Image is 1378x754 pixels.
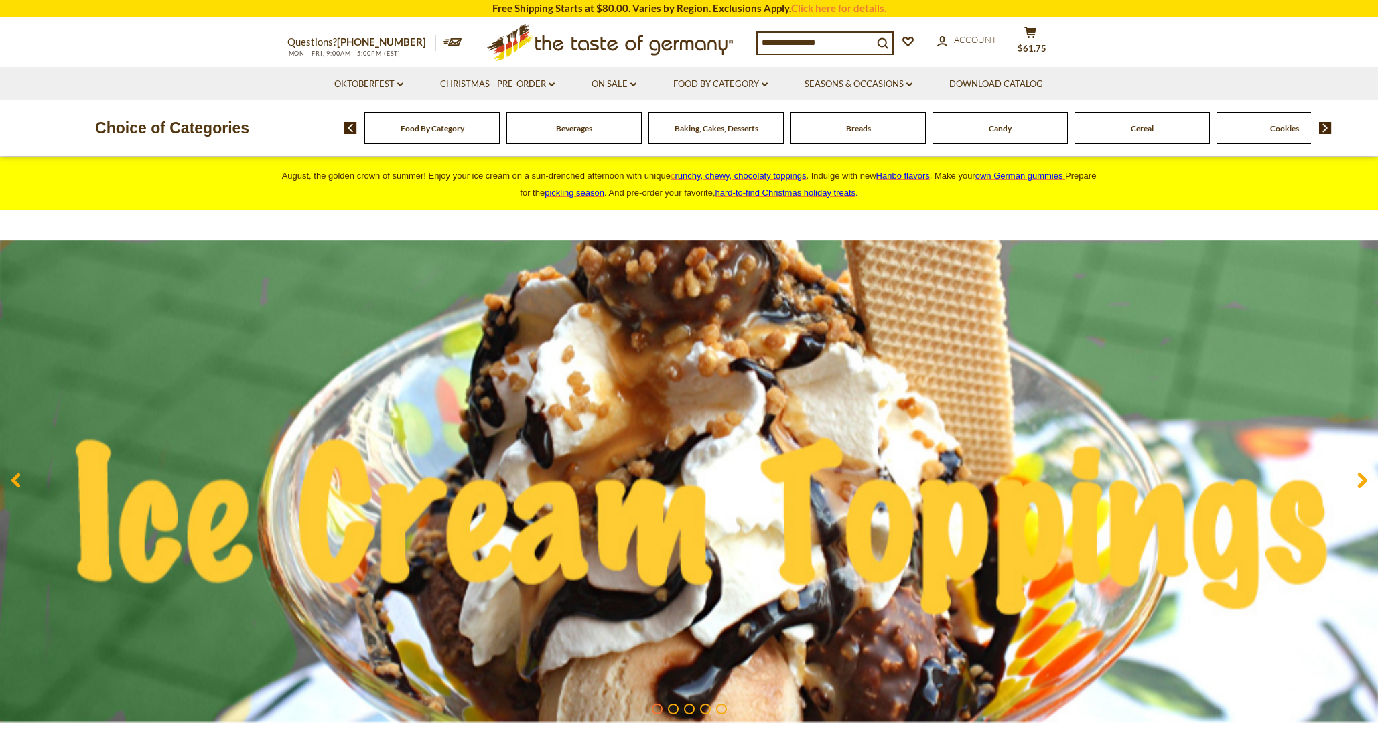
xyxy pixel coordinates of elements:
[1011,26,1051,60] button: $61.75
[287,33,436,51] p: Questions?
[975,171,1063,181] span: own German gummies
[1018,43,1046,54] span: $61.75
[975,171,1065,181] a: own German gummies.
[675,123,758,133] a: Baking, Cakes, Desserts
[989,123,1012,133] a: Candy
[671,171,807,181] a: crunchy, chewy, chocolaty toppings
[334,77,403,92] a: Oktoberfest
[440,77,555,92] a: Christmas - PRE-ORDER
[954,34,997,45] span: Account
[401,123,464,133] a: Food By Category
[1270,123,1299,133] a: Cookies
[592,77,636,92] a: On Sale
[556,123,592,133] a: Beverages
[805,77,912,92] a: Seasons & Occasions
[287,50,401,57] span: MON - FRI, 9:00AM - 5:00PM (EST)
[337,35,426,48] a: [PHONE_NUMBER]
[876,171,930,181] a: Haribo flavors
[675,171,806,181] span: runchy, chewy, chocolaty toppings
[282,171,1097,198] span: August, the golden crown of summer! Enjoy your ice cream on a sun-drenched afternoon with unique ...
[846,123,871,133] a: Breads
[949,77,1043,92] a: Download Catalog
[344,122,357,134] img: previous arrow
[715,187,858,198] span: .
[937,33,997,48] a: Account
[1131,123,1154,133] a: Cereal
[545,187,604,198] a: pickling season
[673,77,768,92] a: Food By Category
[1319,122,1332,134] img: next arrow
[791,2,886,14] a: Click here for details.
[715,187,856,198] a: hard-to-find Christmas holiday treats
